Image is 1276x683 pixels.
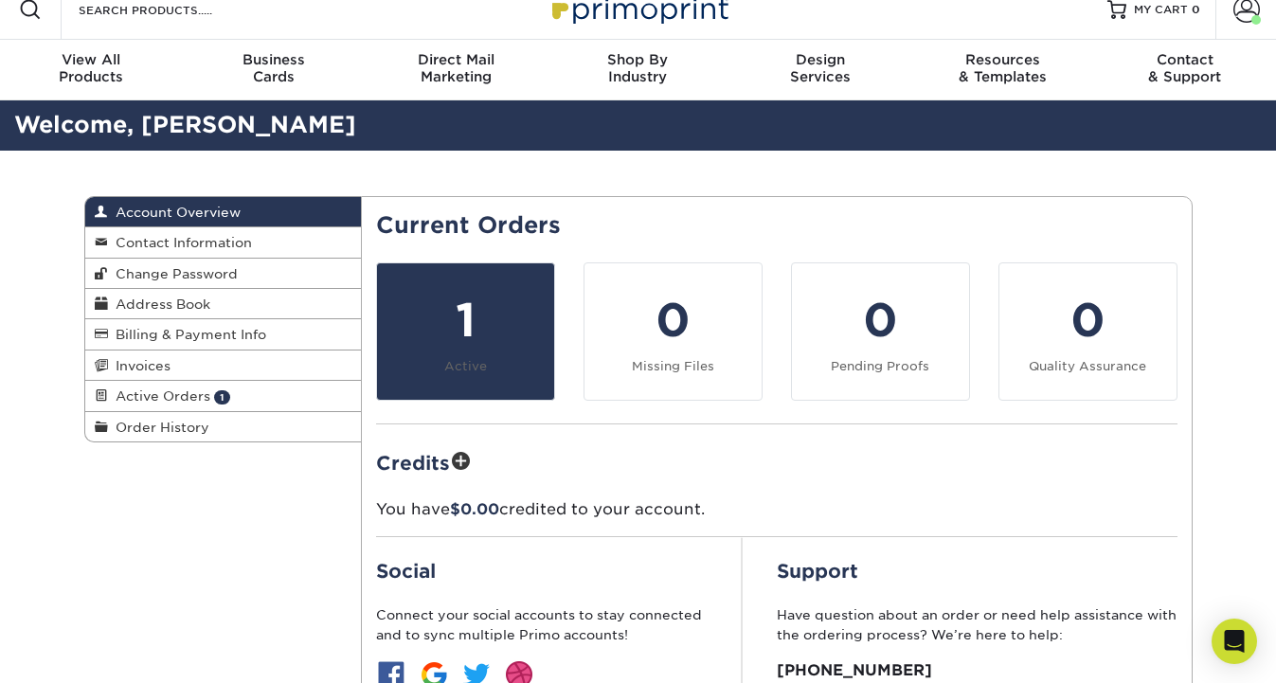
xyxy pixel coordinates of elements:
[108,388,210,404] span: Active Orders
[108,297,210,312] span: Address Book
[596,286,750,354] div: 0
[729,51,911,68] span: Design
[376,498,1177,521] p: You have credited to your account.
[729,51,911,85] div: Services
[1192,3,1200,16] span: 0
[547,40,728,100] a: Shop ByIndustry
[803,286,958,354] div: 0
[791,262,970,401] a: 0 Pending Proofs
[998,262,1177,401] a: 0 Quality Assurance
[547,51,728,85] div: Industry
[777,560,1177,583] h2: Support
[85,350,362,381] a: Invoices
[108,327,266,342] span: Billing & Payment Info
[85,289,362,319] a: Address Book
[584,262,763,401] a: 0 Missing Files
[388,286,543,354] div: 1
[376,447,1177,476] h2: Credits
[376,605,708,644] p: Connect your social accounts to stay connected and to sync multiple Primo accounts!
[85,412,362,441] a: Order History
[1094,51,1276,68] span: Contact
[547,51,728,68] span: Shop By
[911,51,1093,68] span: Resources
[911,40,1093,100] a: Resources& Templates
[108,358,171,373] span: Invoices
[182,40,364,100] a: BusinessCards
[365,51,547,68] span: Direct Mail
[729,40,911,100] a: DesignServices
[1134,2,1188,18] span: MY CART
[376,212,1177,240] h2: Current Orders
[1094,51,1276,85] div: & Support
[376,560,708,583] h2: Social
[831,359,929,373] small: Pending Proofs
[777,605,1177,644] p: Have question about an order or need help assistance with the ordering process? We’re here to help:
[182,51,364,68] span: Business
[214,390,230,404] span: 1
[632,359,714,373] small: Missing Files
[85,227,362,258] a: Contact Information
[365,40,547,100] a: Direct MailMarketing
[1212,619,1257,664] div: Open Intercom Messenger
[182,51,364,85] div: Cards
[5,625,161,676] iframe: Google Customer Reviews
[108,266,238,281] span: Change Password
[108,420,209,435] span: Order History
[376,262,555,401] a: 1 Active
[911,51,1093,85] div: & Templates
[450,500,499,518] span: $0.00
[365,51,547,85] div: Marketing
[108,205,241,220] span: Account Overview
[1011,286,1165,354] div: 0
[1094,40,1276,100] a: Contact& Support
[85,259,362,289] a: Change Password
[85,197,362,227] a: Account Overview
[1029,359,1146,373] small: Quality Assurance
[108,235,252,250] span: Contact Information
[777,661,932,679] strong: [PHONE_NUMBER]
[85,381,362,411] a: Active Orders 1
[444,359,487,373] small: Active
[85,319,362,350] a: Billing & Payment Info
